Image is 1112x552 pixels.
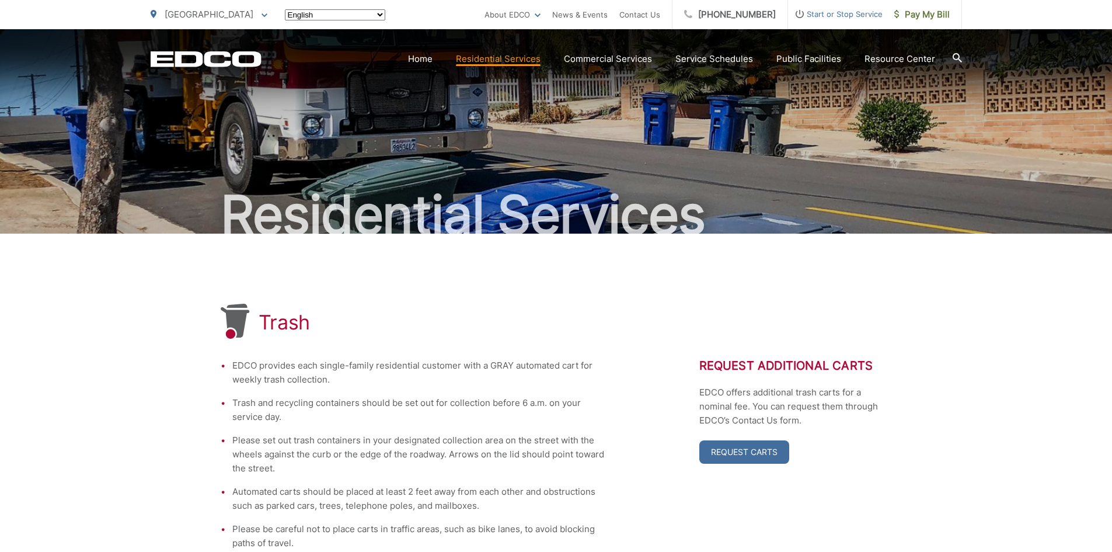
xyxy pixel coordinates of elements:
[894,8,950,22] span: Pay My Bill
[699,359,892,373] h2: Request Additional Carts
[456,52,541,66] a: Residential Services
[864,52,935,66] a: Resource Center
[232,522,606,550] li: Please be careful not to place carts in traffic areas, such as bike lanes, to avoid blocking path...
[232,396,606,424] li: Trash and recycling containers should be set out for collection before 6 a.m. on your service day.
[699,386,892,428] p: EDCO offers additional trash carts for a nominal fee. You can request them through EDCO’s Contact...
[151,186,962,244] h2: Residential Services
[552,8,608,22] a: News & Events
[232,359,606,387] li: EDCO provides each single-family residential customer with a GRAY automated cart for weekly trash...
[232,485,606,513] li: Automated carts should be placed at least 2 feet away from each other and obstructions such as pa...
[699,440,789,464] a: Request Carts
[675,52,753,66] a: Service Schedules
[564,52,652,66] a: Commercial Services
[408,52,433,66] a: Home
[619,8,660,22] a: Contact Us
[151,51,262,67] a: EDCD logo. Return to the homepage.
[484,8,541,22] a: About EDCO
[165,9,253,20] span: [GEOGRAPHIC_DATA]
[232,433,606,475] li: Please set out trash containers in your designated collection area on the street with the wheels ...
[776,52,841,66] a: Public Facilities
[259,311,311,334] h1: Trash
[285,9,385,20] select: Select a language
